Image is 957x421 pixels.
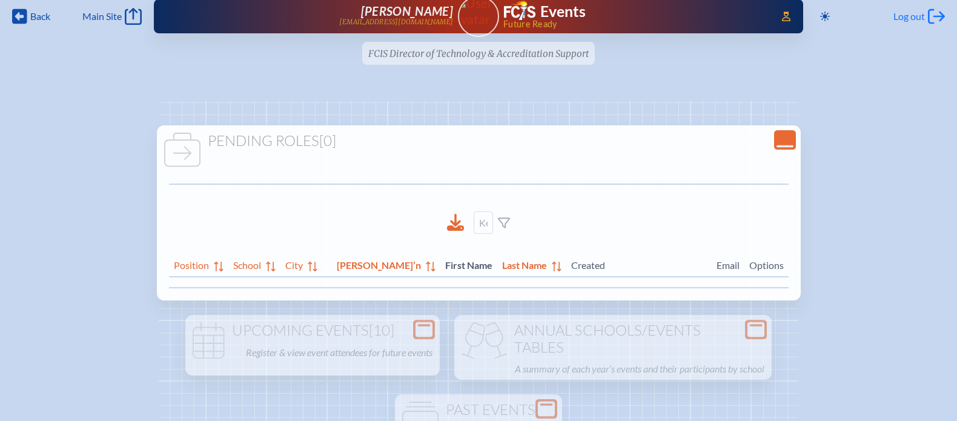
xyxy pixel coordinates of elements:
[319,131,336,150] span: [0]
[162,133,796,150] h1: Pending Roles
[361,4,453,18] span: [PERSON_NAME]
[717,257,740,271] span: Email
[540,4,586,19] h1: Events
[504,1,764,28] div: FCIS Events — Future ready
[749,257,784,271] span: Options
[400,402,557,419] h1: Past Events
[502,257,547,271] span: Last Name
[82,10,122,22] span: Main Site
[504,1,586,22] a: FCIS LogoEvents
[190,322,435,339] h1: Upcoming Events
[339,18,453,26] p: [EMAIL_ADDRESS][DOMAIN_NAME]
[474,211,493,234] input: Keyword Filter
[459,322,767,356] h1: Annual Schools/Events Tables
[337,257,421,271] span: [PERSON_NAME]’n
[571,257,707,271] span: Created
[515,360,764,377] p: A summary of each year’s events and their participants by school
[30,10,50,22] span: Back
[174,257,209,271] span: Position
[369,321,394,339] span: [10]
[246,344,432,361] p: Register & view event attendees for future events
[445,257,492,271] span: First Name
[893,10,925,22] span: Log out
[447,214,464,231] div: Download to CSV
[82,8,142,25] a: Main Site
[285,257,303,271] span: City
[503,20,764,28] span: Future Ready
[504,1,535,20] img: Florida Council of Independent Schools
[193,4,453,28] a: [PERSON_NAME][EMAIL_ADDRESS][DOMAIN_NAME]
[233,257,261,271] span: School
